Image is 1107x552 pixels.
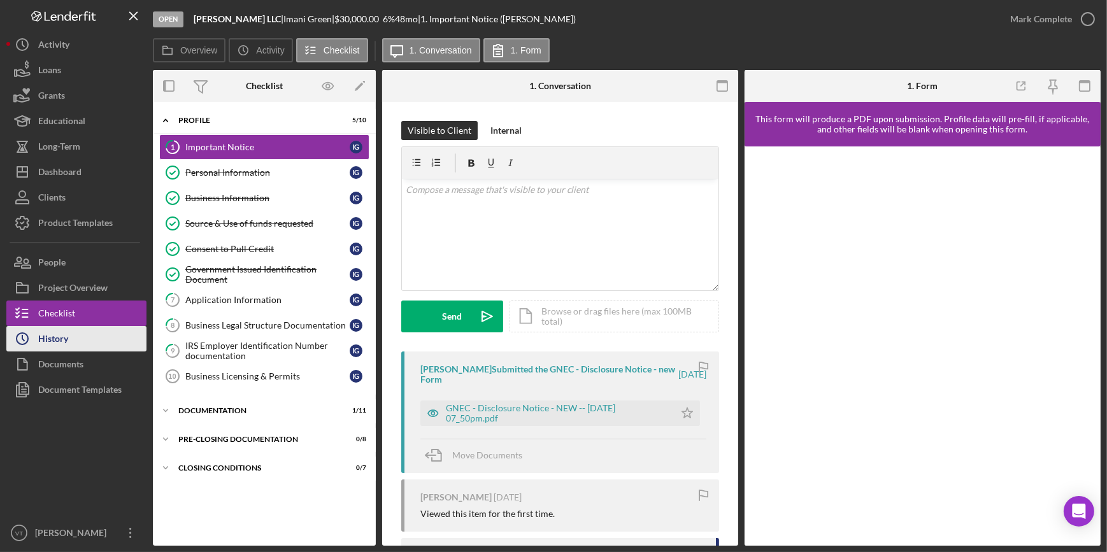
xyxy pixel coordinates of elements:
[420,509,555,519] div: Viewed this item for the first time.
[178,407,334,414] div: Documentation
[6,520,146,546] button: VT[PERSON_NAME]
[410,45,472,55] label: 1. Conversation
[350,319,362,332] div: I G
[420,364,676,385] div: [PERSON_NAME] Submitted the GNEC - Disclosure Notice - new Form
[350,192,362,204] div: I G
[185,371,350,381] div: Business Licensing & Permits
[185,244,350,254] div: Consent to Pull Credit
[997,6,1101,32] button: Mark Complete
[171,346,175,355] tspan: 9
[159,160,369,185] a: Personal InformationIG
[153,38,225,62] button: Overview
[185,142,350,152] div: Important Notice
[153,11,183,27] div: Open
[401,301,503,332] button: Send
[38,351,83,380] div: Documents
[443,301,462,332] div: Send
[383,14,395,24] div: 6 %
[343,407,366,414] div: 1 / 11
[159,313,369,338] a: 8Business Legal Structure DocumentationIG
[159,211,369,236] a: Source & Use of funds requestedIG
[420,439,535,471] button: Move Documents
[350,268,362,281] div: I G
[395,14,418,24] div: 48 mo
[490,121,522,140] div: Internal
[185,295,350,305] div: Application Information
[343,464,366,472] div: 0 / 7
[283,14,334,24] div: Imani Green |
[678,369,706,379] time: 2025-07-23 23:50
[907,81,938,91] div: 1. Form
[483,38,550,62] button: 1. Form
[418,14,576,24] div: | 1. Important Notice ([PERSON_NAME])
[185,167,350,178] div: Personal Information
[171,295,175,304] tspan: 7
[484,121,528,140] button: Internal
[171,321,175,329] tspan: 8
[343,435,366,443] div: 0 / 8
[178,464,334,472] div: Closing Conditions
[529,81,591,91] div: 1. Conversation
[334,14,383,24] div: $30,000.00
[382,38,480,62] button: 1. Conversation
[757,159,1089,533] iframe: Lenderfit form
[343,117,366,124] div: 5 / 10
[159,338,369,364] a: 9IRS Employer Identification Number documentationIG
[185,218,350,229] div: Source & Use of funds requested
[185,193,350,203] div: Business Information
[420,400,700,426] button: GNEC - Disclosure Notice - NEW -- [DATE] 07_50pm.pdf
[6,351,146,377] button: Documents
[159,287,369,313] a: 7Application InformationIG
[350,370,362,383] div: I G
[350,344,362,357] div: I G
[408,121,471,140] div: Visible to Client
[159,185,369,211] a: Business InformationIG
[446,403,668,423] div: GNEC - Disclosure Notice - NEW -- [DATE] 07_50pm.pdf
[168,372,176,380] tspan: 10
[229,38,292,62] button: Activity
[401,121,478,140] button: Visible to Client
[180,45,217,55] label: Overview
[6,377,146,402] button: Document Templates
[15,530,23,537] text: VT
[494,492,522,502] time: 2025-07-23 22:25
[185,264,350,285] div: Government Issued Identification Document
[350,217,362,230] div: I G
[256,45,284,55] label: Activity
[178,435,334,443] div: Pre-Closing Documentation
